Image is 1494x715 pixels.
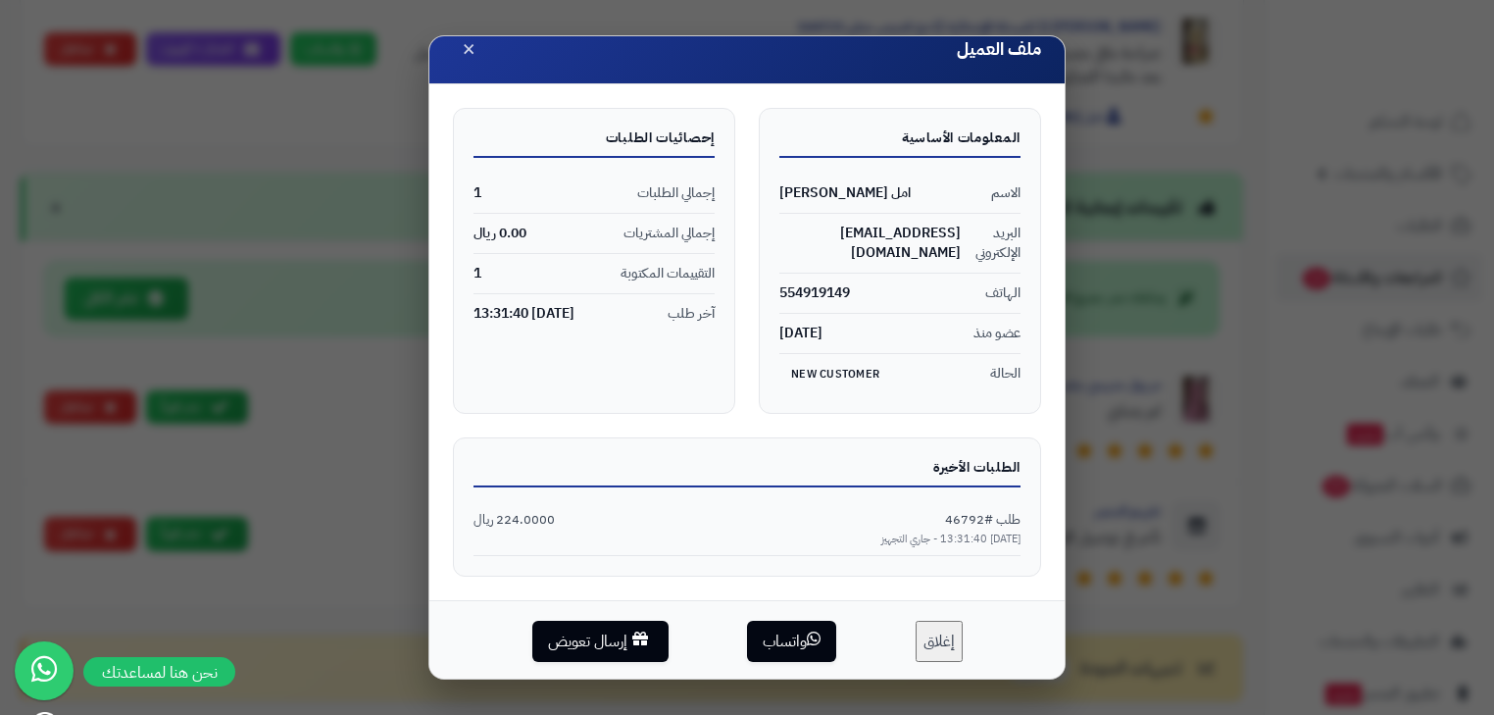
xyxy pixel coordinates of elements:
[779,283,850,303] span: 554919149
[973,324,1021,343] span: عضو منذ
[779,128,1021,158] div: المعلومات الأساسية
[473,183,481,203] span: 1
[462,31,475,65] span: ×
[957,36,1041,62] h4: ملف العميل
[621,264,715,283] span: التقييمات المكتوبة
[473,458,1021,487] div: الطلبات الأخيرة
[473,511,555,530] span: 224.0000 ريال
[532,621,669,663] button: إرسال تعويض
[779,224,961,263] span: [EMAIL_ADDRESS][DOMAIN_NAME]
[473,224,526,243] span: 0.00 ريال
[623,224,715,243] span: إجمالي المشتريات
[473,128,715,158] div: إحصائيات الطلبات
[916,621,963,663] button: إغلاق
[453,32,484,64] button: ×
[779,183,911,203] span: امل [PERSON_NAME]
[779,362,891,386] span: New Customer
[668,304,715,324] span: آخر طلب
[473,264,481,283] span: 1
[945,511,1021,530] span: طلب #46792
[779,324,822,343] span: [DATE]
[990,364,1021,383] span: الحالة
[473,532,1021,547] div: [DATE] 13:31:40 - جاري التجهيز
[961,224,1021,263] span: البريد الإلكتروني
[473,304,574,324] span: [DATE] 13:31:40
[985,283,1021,303] span: الهاتف
[637,183,715,203] span: إجمالي الطلبات
[747,621,836,663] button: واتساب
[991,183,1021,203] span: الاسم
